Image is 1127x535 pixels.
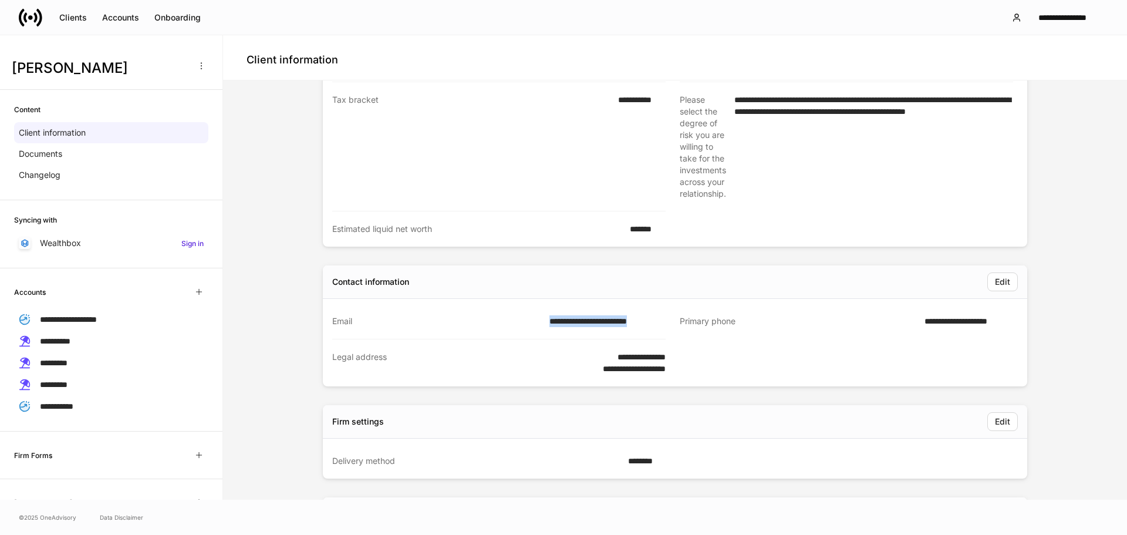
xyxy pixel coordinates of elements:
[14,214,57,226] h6: Syncing with
[59,12,87,23] div: Clients
[995,416,1010,428] div: Edit
[332,416,384,428] div: Firm settings
[14,497,72,509] h6: [PERSON_NAME]
[19,169,60,181] p: Changelog
[987,272,1018,291] button: Edit
[100,513,143,522] a: Data Disclaimer
[987,412,1018,431] button: Edit
[14,104,41,115] h6: Content
[332,315,542,327] div: Email
[154,12,201,23] div: Onboarding
[40,237,81,249] p: Wealthbox
[19,513,76,522] span: © 2025 OneAdvisory
[14,450,52,461] h6: Firm Forms
[19,148,62,160] p: Documents
[14,233,208,254] a: WealthboxSign in
[995,276,1010,288] div: Edit
[680,315,917,328] div: Primary phone
[332,276,409,288] div: Contact information
[12,59,187,78] h3: [PERSON_NAME]
[332,223,623,235] div: Estimated liquid net worth
[52,8,95,27] button: Clients
[102,12,139,23] div: Accounts
[14,164,208,186] a: Changelog
[181,238,204,249] h6: Sign in
[14,122,208,143] a: Client information
[147,8,208,27] button: Onboarding
[332,94,611,199] div: Tax bracket
[14,143,208,164] a: Documents
[332,351,573,375] div: Legal address
[332,455,621,467] div: Delivery method
[14,287,46,298] h6: Accounts
[247,53,338,67] h4: Client information
[19,127,86,139] p: Client information
[680,94,727,200] div: Please select the degree of risk you are willing to take for the investments across your relation...
[95,8,147,27] button: Accounts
